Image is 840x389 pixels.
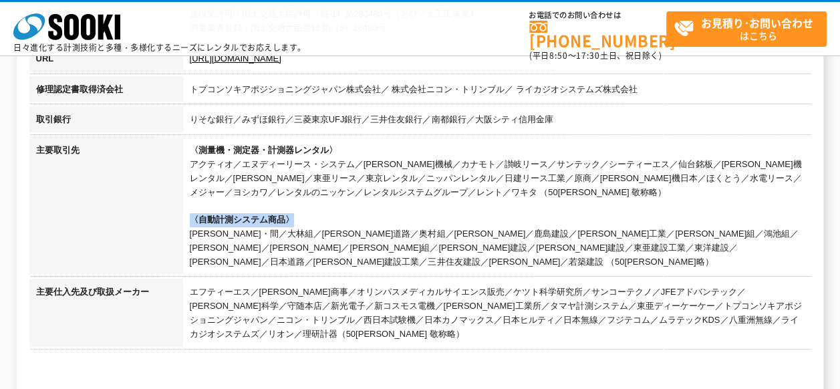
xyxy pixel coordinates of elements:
span: 17:30 [576,49,600,61]
span: 〈自動計測システム商品〉 [190,215,294,225]
span: お電話でのお問い合わせは [529,11,666,19]
td: アクティオ／エヌディーリース・システム／[PERSON_NAME]機械／カナモト／讃岐リース／サンテック／シーティーエス／仙台銘板／[PERSON_NAME]機レンタル／[PERSON_NAME... [183,137,811,279]
td: トプコンソキアポジショニングジャパン株式会社／ 株式会社ニコン・トリンブル／ ライカジオシステムズ株式会社 [183,76,811,107]
th: 修理認定書取得済会社 [29,76,183,107]
span: 8:50 [549,49,568,61]
a: [URL][DOMAIN_NAME] [190,53,281,63]
span: 〈測量機・測定器・計測器レンタル〉 [190,145,337,155]
span: はこちら [674,12,826,45]
a: お見積り･お問い合わせはこちら [666,11,827,47]
a: [PHONE_NUMBER] [529,21,666,48]
span: (平日 ～ 土日、祝日除く) [529,49,662,61]
th: 主要取引先 [29,137,183,279]
td: りそな銀行／みずほ銀行／三菱東京UFJ銀行／三井住友銀行／南都銀行／大阪シティ信用金庫 [183,106,811,137]
th: 取引銀行 [29,106,183,137]
strong: お見積り･お問い合わせ [701,15,813,31]
td: エフティーエス／[PERSON_NAME]商事／オリンパスメディカルサイエンス販売／ケツト科学研究所／サンコーテクノ／JFEアドバンテック／[PERSON_NAME]科学／守随本店／新光電子／新... [183,279,811,351]
p: 日々進化する計測技術と多種・多様化するニーズにレンタルでお応えします。 [13,43,306,51]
